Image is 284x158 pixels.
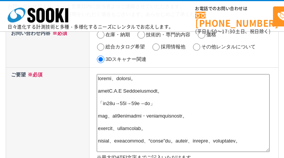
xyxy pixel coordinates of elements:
[146,32,190,37] label: 技術的・専門的内容
[195,28,270,35] span: (平日 ～ 土日、祝日除く)
[201,44,256,50] label: その他レンタルについて
[195,6,273,11] span: お電話でのお問い合わせは
[6,26,89,68] th: お問い合わせ内容
[105,44,145,50] label: 総合カタログ希望
[26,72,42,77] span: ※必須
[8,25,174,29] p: 日々進化する計測技術と多種・多様化するニーズにレンタルでお応えします。
[207,28,217,35] span: 8:50
[105,32,130,37] label: 在庫・納期
[105,56,146,62] label: 3Dスキャナー関連
[222,28,235,35] span: 17:30
[206,32,216,37] label: 価格
[195,12,273,27] a: [PHONE_NUMBER]
[161,44,185,50] label: 採用情報他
